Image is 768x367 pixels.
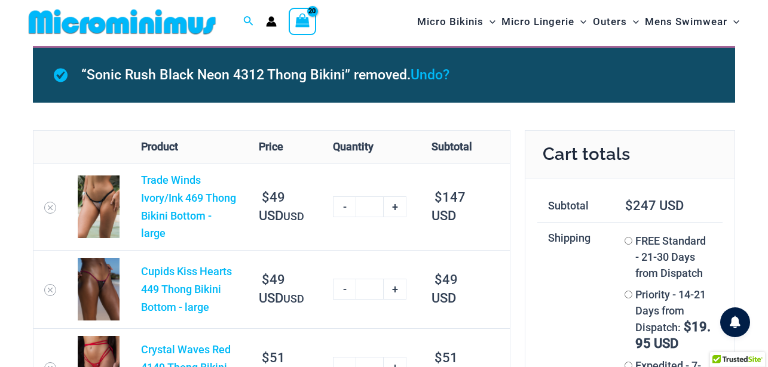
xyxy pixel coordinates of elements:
input: Product quantity [356,196,384,217]
span: $ [625,198,633,213]
span: $ [262,350,270,365]
span: Outers [593,7,627,37]
a: OutersMenu ToggleMenu Toggle [590,4,642,40]
div: “Sonic Rush Black Neon 4312 Thong Bikini” removed. [33,46,735,103]
span: Menu Toggle [574,7,586,37]
span: Mens Swimwear [645,7,727,37]
td: USD [248,164,322,250]
span: Menu Toggle [727,7,739,37]
h2: Cart totals [525,131,735,178]
span: Micro Bikinis [417,7,484,37]
a: Account icon link [266,16,277,27]
th: Price [248,131,322,164]
span: $ [435,272,442,287]
th: Product [130,131,248,164]
a: Remove Cupids Kiss Hearts 449 Thong Bikini Bottom - large from cart [44,284,56,296]
th: Subtotal [537,190,611,222]
a: Cupids Kiss Hearts 449 Thong Bikini Bottom - large [141,265,232,313]
span: $ [684,319,691,334]
a: Trade Winds Ivory/Ink 469 Thong Bikini Bottom - large [141,174,236,239]
label: FREE Standard - 21-30 Days from Dispatch [635,235,706,279]
img: Cupids Kiss Hearts 449 Thong 01 [78,258,120,320]
a: View Shopping Cart, 20 items [289,8,316,35]
span: $ [262,190,270,205]
a: + [384,279,406,300]
th: Quantity [322,131,421,164]
a: Undo? [411,67,449,83]
a: - [333,279,356,300]
bdi: 247 USD [625,198,684,213]
span: Menu Toggle [627,7,639,37]
a: Micro BikinisMenu ToggleMenu Toggle [414,4,498,40]
bdi: 19.95 USD [635,319,711,351]
a: Mens SwimwearMenu ToggleMenu Toggle [642,4,742,40]
bdi: 49 USD [432,272,458,306]
bdi: 49 USD [259,190,285,223]
nav: Site Navigation [412,2,744,42]
bdi: 49 USD [259,272,285,306]
th: Subtotal [421,131,510,164]
span: $ [262,272,270,287]
span: Menu Toggle [484,7,495,37]
bdi: 147 USD [432,190,466,223]
span: $ [435,190,442,205]
a: Micro LingerieMenu ToggleMenu Toggle [498,4,589,40]
a: - [333,196,356,217]
a: + [384,196,406,217]
img: MM SHOP LOGO FLAT [24,8,221,35]
input: Product quantity [356,279,384,300]
td: USD [248,250,322,328]
img: Trade Winds IvoryInk 469 Thong 01 [78,175,120,238]
span: Micro Lingerie [501,7,574,37]
a: Remove Trade Winds Ivory/Ink 469 Thong Bikini Bottom - large from cart [44,202,56,214]
span: $ [435,350,442,365]
a: Search icon link [243,14,254,29]
label: Priority - 14-21 Days from Dispatch: [635,288,711,350]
